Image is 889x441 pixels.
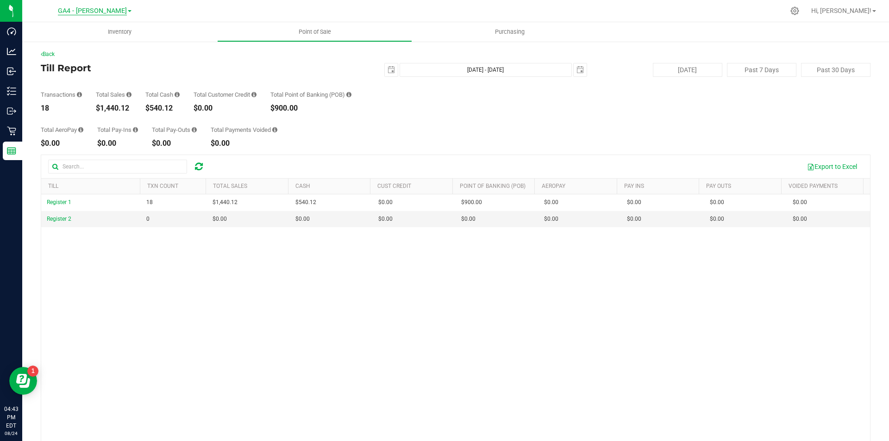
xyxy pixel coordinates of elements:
input: Search... [48,160,187,174]
span: $0.00 [295,215,310,224]
span: $0.00 [378,215,393,224]
span: select [574,63,587,76]
i: Sum of all cash pay-outs removed from tills within the date range. [192,127,197,133]
div: Transactions [41,92,82,98]
iframe: Resource center unread badge [27,366,38,377]
a: Inventory [22,22,217,42]
i: Sum of all successful AeroPay payment transaction amounts for all purchases in the date range. Ex... [78,127,83,133]
i: Sum of all cash pay-ins added to tills within the date range. [133,127,138,133]
div: $0.00 [97,140,138,147]
span: $0.00 [710,198,724,207]
button: Past 30 Days [801,63,870,77]
a: Point of Sale [217,22,412,42]
span: $1,440.12 [213,198,238,207]
inline-svg: Retail [7,126,16,136]
div: $540.12 [145,105,180,112]
div: Total Cash [145,92,180,98]
i: Sum of all successful, non-voided payment transaction amounts (excluding tips and transaction fee... [126,92,131,98]
span: $0.00 [544,198,558,207]
span: 18 [146,198,153,207]
button: Past 7 Days [727,63,796,77]
h4: Till Report [41,63,317,73]
span: $540.12 [295,198,316,207]
iframe: Resource center [9,367,37,395]
div: $0.00 [211,140,277,147]
a: Point of Banking (POB) [460,183,526,189]
inline-svg: Inbound [7,67,16,76]
a: TXN Count [147,183,178,189]
div: $0.00 [194,105,257,112]
inline-svg: Inventory [7,87,16,96]
span: 0 [146,215,150,224]
span: Point of Sale [286,28,344,36]
a: Voided Payments [789,183,838,189]
i: Sum of all successful, non-voided payment transaction amounts using account credit as the payment... [251,92,257,98]
a: Total Sales [213,183,247,189]
div: 18 [41,105,82,112]
div: $0.00 [41,140,83,147]
div: Total Pay-Outs [152,127,197,133]
inline-svg: Reports [7,146,16,155]
span: $0.00 [544,215,558,224]
a: Purchasing [412,22,607,42]
a: Pay Outs [706,183,731,189]
div: Manage settings [789,6,801,15]
div: Total Sales [96,92,131,98]
span: Register 2 [47,216,71,222]
span: $0.00 [213,215,227,224]
span: GA4 - [PERSON_NAME] [58,7,127,15]
div: Total Customer Credit [194,92,257,98]
div: Total Point of Banking (POB) [270,92,351,98]
span: $0.00 [461,215,476,224]
div: Total Pay-Ins [97,127,138,133]
span: Hi, [PERSON_NAME]! [811,7,871,14]
a: Cash [295,183,310,189]
div: Total Payments Voided [211,127,277,133]
span: $0.00 [627,198,641,207]
span: select [385,63,398,76]
i: Sum of all successful, non-voided cash payment transaction amounts (excluding tips and transactio... [175,92,180,98]
inline-svg: Analytics [7,47,16,56]
i: Sum of the successful, non-voided point-of-banking payment transaction amounts, both via payment ... [346,92,351,98]
i: Count of all successful payment transactions, possibly including voids, refunds, and cash-back fr... [77,92,82,98]
span: $0.00 [710,215,724,224]
span: Register 1 [47,199,71,205]
p: 04:43 PM EDT [4,405,18,430]
a: Till [48,183,58,189]
inline-svg: Outbound [7,106,16,116]
a: Back [41,51,55,57]
a: Pay Ins [624,183,644,189]
span: $900.00 [461,198,482,207]
a: AeroPay [542,183,565,189]
div: $1,440.12 [96,105,131,112]
div: Total AeroPay [41,127,83,133]
p: 08/24 [4,430,18,437]
span: $0.00 [793,198,807,207]
i: Sum of all voided payment transaction amounts (excluding tips and transaction fees) within the da... [272,127,277,133]
span: Purchasing [482,28,537,36]
div: $0.00 [152,140,197,147]
span: Inventory [95,28,144,36]
button: Export to Excel [801,159,863,174]
div: $900.00 [270,105,351,112]
button: [DATE] [653,63,722,77]
span: $0.00 [793,215,807,224]
span: $0.00 [627,215,641,224]
span: $0.00 [378,198,393,207]
inline-svg: Dashboard [7,27,16,36]
a: Cust Credit [377,183,411,189]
